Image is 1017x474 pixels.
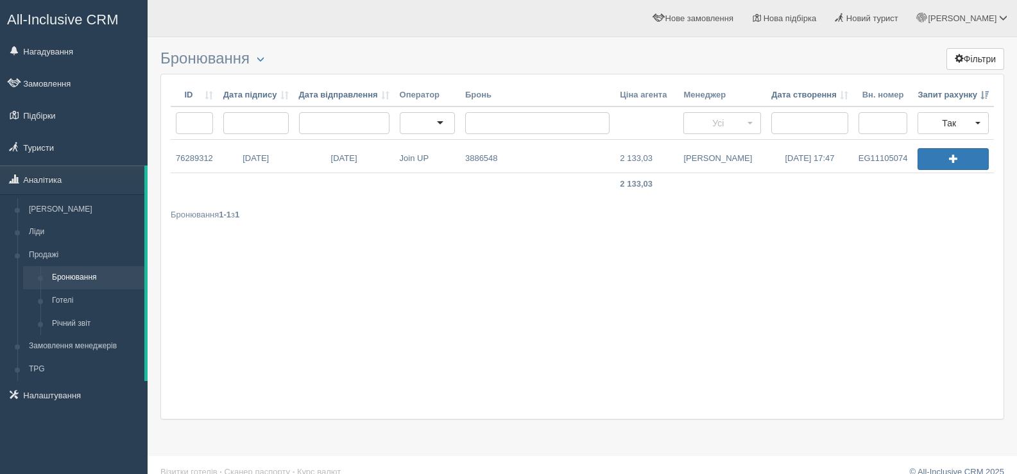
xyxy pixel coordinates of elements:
a: Запит рахунку [918,89,989,101]
td: 2 133,03 [615,173,678,196]
span: Новий турист [846,13,898,23]
a: Бронювання [46,266,144,289]
a: Дата створення [771,89,848,101]
h3: Бронювання [160,50,1004,67]
a: Продажі [23,244,144,267]
th: Вн. номер [853,84,913,107]
a: Замовлення менеджерів [23,335,144,358]
div: Бронювання з [171,208,994,221]
a: Join UP [395,140,454,173]
a: [PERSON_NAME] [678,140,757,173]
button: Усі [683,112,761,134]
th: Бронь [460,84,615,107]
th: Менеджер [678,84,766,107]
a: [DATE] 17:47 [766,140,853,173]
span: Нова підбірка [764,13,817,23]
span: Усі [692,117,744,130]
b: 1 [235,210,239,219]
a: 2 133,03 [615,140,672,173]
button: Так [918,112,989,134]
button: Фільтри [946,48,1004,70]
a: [DATE] [294,140,395,173]
a: [PERSON_NAME] [23,198,144,221]
th: Оператор [395,84,460,107]
a: 3886548 [460,140,503,173]
span: Так [926,117,972,130]
span: [PERSON_NAME] [928,13,996,23]
a: TPG [23,358,144,381]
a: [DATE] [218,140,294,173]
a: 76289312 [171,140,218,173]
a: Дата відправлення [299,89,389,101]
a: EG11105074 [853,140,913,173]
b: 1-1 [219,210,231,219]
a: Ліди [23,221,144,244]
th: Ціна агента [615,84,678,107]
a: Річний звіт [46,312,144,335]
span: Нове замовлення [665,13,733,23]
a: Дата підпису [223,89,289,101]
a: Готелі [46,289,144,312]
a: All-Inclusive CRM [1,1,147,36]
span: All-Inclusive CRM [7,12,119,28]
a: ID [176,89,213,101]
